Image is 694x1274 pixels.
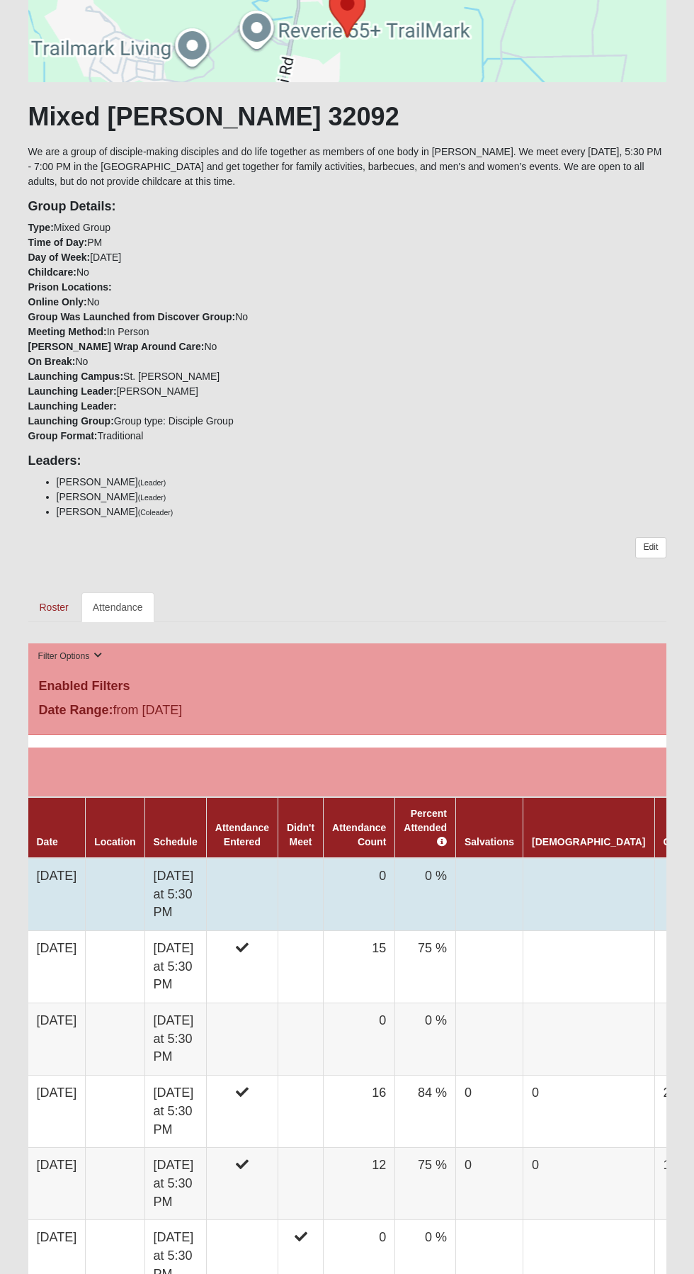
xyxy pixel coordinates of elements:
[28,311,236,322] strong: Group Was Launched from Discover Group:
[18,199,677,444] div: Mixed Group PM [DATE] No No No In Person No No St. [PERSON_NAME] [PERSON_NAME] Group type: Discip...
[220,1257,302,1270] span: HTML Size: 299 KB
[28,385,117,397] strong: Launching Leader:
[523,1076,654,1148] td: 0
[28,453,666,469] h4: Leaders:
[395,930,456,1003] td: 75 %
[324,1148,395,1220] td: 12
[144,930,206,1003] td: [DATE] at 5:30 PM
[37,836,58,847] a: Date
[28,400,117,412] strong: Launching Leader:
[456,1076,523,1148] td: 0
[28,199,666,215] h4: Group Details:
[28,1003,86,1076] td: [DATE]
[28,341,205,352] strong: [PERSON_NAME] Wrap Around Care:
[324,1003,395,1076] td: 0
[28,930,86,1003] td: [DATE]
[313,1255,321,1270] a: Web cache enabled
[395,1003,456,1076] td: 0 %
[28,222,54,233] strong: Type:
[28,326,107,337] strong: Meeting Method:
[28,1076,86,1148] td: [DATE]
[34,649,107,664] button: Filter Options
[28,281,112,293] strong: Prison Locations:
[332,822,386,847] a: Attendance Count
[456,797,523,858] th: Salvations
[28,592,80,622] a: Roster
[13,1258,101,1268] a: Page Load Time: 4.26s
[324,858,395,931] td: 0
[57,475,666,490] li: [PERSON_NAME]
[395,858,456,931] td: 0 %
[28,296,87,308] strong: Online Only:
[144,1148,206,1220] td: [DATE] at 5:30 PM
[28,101,666,132] h1: Mixed [PERSON_NAME] 32092
[28,701,666,723] div: from [DATE]
[324,930,395,1003] td: 15
[138,493,166,502] small: (Leader)
[144,858,206,931] td: [DATE] at 5:30 PM
[81,592,154,622] a: Attendance
[115,1257,209,1270] span: ViewState Size: 87 KB
[28,430,98,441] strong: Group Format:
[57,490,666,504] li: [PERSON_NAME]
[456,1148,523,1220] td: 0
[404,808,447,847] a: Percent Attended
[144,1003,206,1076] td: [DATE] at 5:30 PM
[144,1076,206,1148] td: [DATE] at 5:30 PM
[39,701,113,720] label: Date Range:
[287,822,314,847] a: Didn't Meet
[28,415,114,427] strong: Launching Group:
[138,478,166,487] small: (Leader)
[28,237,88,248] strong: Time of Day:
[28,356,76,367] strong: On Break:
[659,1249,685,1270] a: Page Properties (Alt+P)
[635,537,666,558] a: Edit
[523,797,654,858] th: [DEMOGRAPHIC_DATA]
[39,679,656,694] h4: Enabled Filters
[324,1076,395,1148] td: 16
[395,1076,456,1148] td: 84 %
[28,266,76,278] strong: Childcare:
[395,1148,456,1220] td: 75 %
[138,508,173,517] small: (Coleader)
[28,252,91,263] strong: Day of Week:
[28,371,124,382] strong: Launching Campus:
[94,836,135,847] a: Location
[57,504,666,519] li: [PERSON_NAME]
[28,1148,86,1220] td: [DATE]
[523,1148,654,1220] td: 0
[215,822,269,847] a: Attendance Entered
[28,858,86,931] td: [DATE]
[154,836,198,847] a: Schedule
